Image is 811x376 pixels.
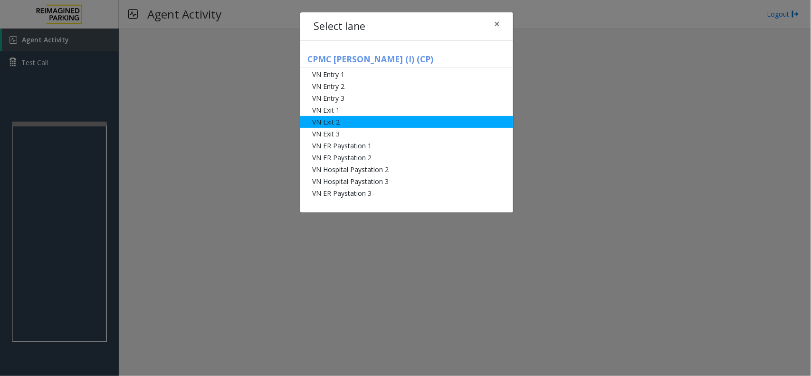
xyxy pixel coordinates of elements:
span: × [494,17,500,30]
li: VN ER Paystation 2 [300,152,513,164]
h4: Select lane [314,19,365,34]
li: VN Entry 2 [300,80,513,92]
li: VN ER Paystation 3 [300,187,513,199]
li: VN Exit 2 [300,116,513,128]
li: VN Hospital Paystation 3 [300,175,513,187]
button: Close [487,12,506,36]
li: VN Entry 1 [300,68,513,80]
h5: CPMC [PERSON_NAME] (I) (CP) [300,54,513,67]
li: VN Hospital Paystation 2 [300,164,513,175]
li: VN Exit 1 [300,104,513,116]
li: VN Entry 3 [300,92,513,104]
li: VN Exit 3 [300,128,513,140]
li: VN ER Paystation 1 [300,140,513,152]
